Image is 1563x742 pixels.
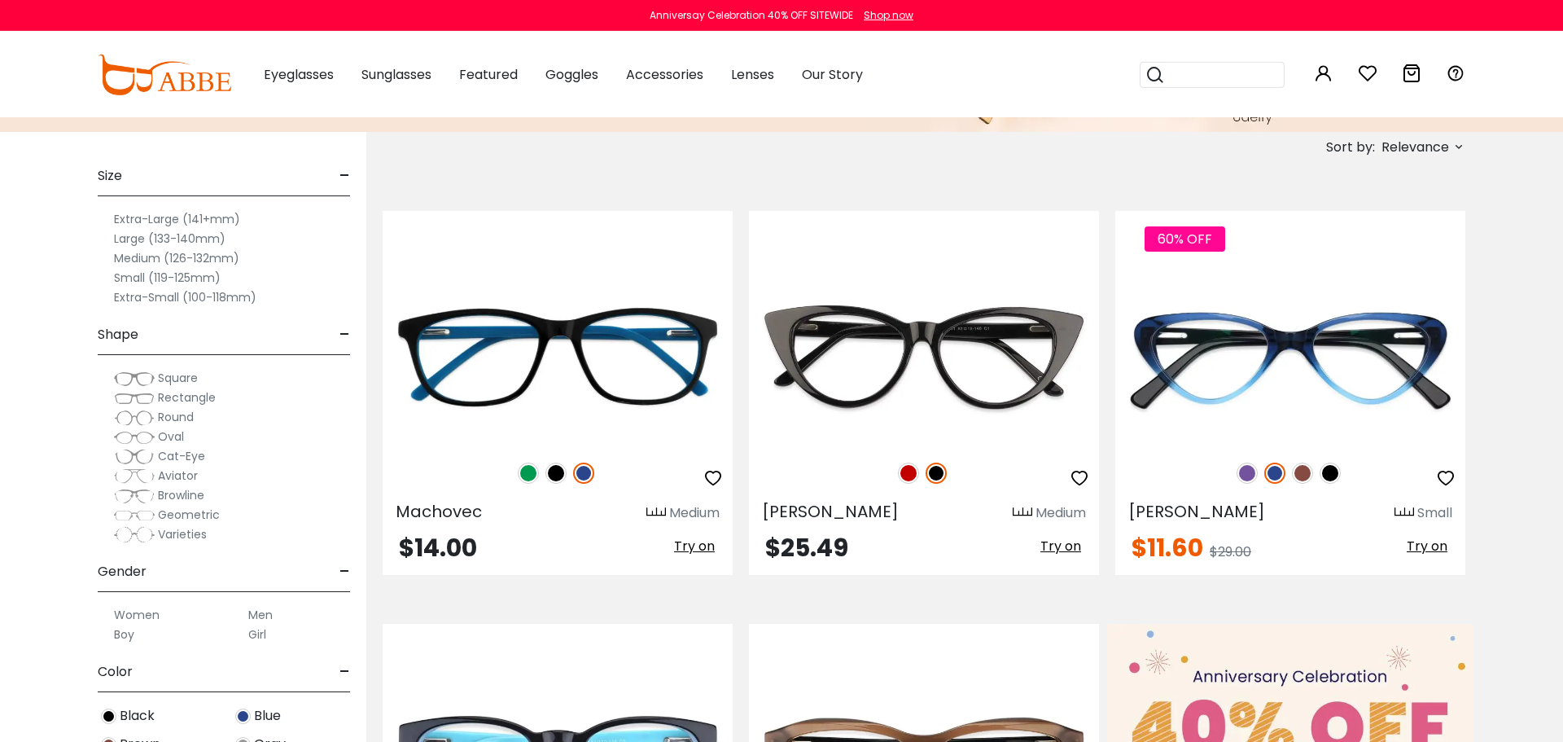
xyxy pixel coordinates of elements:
[98,55,231,95] img: abbeglasses.com
[669,536,720,557] button: Try on
[248,625,266,644] label: Girl
[158,389,216,406] span: Rectangle
[1035,536,1086,557] button: Try on
[120,706,155,726] span: Black
[339,156,350,195] span: -
[158,409,194,425] span: Round
[646,507,666,519] img: size ruler
[339,552,350,591] span: -
[339,315,350,354] span: -
[1326,138,1375,156] span: Sort by:
[254,706,281,726] span: Blue
[114,248,239,268] label: Medium (126-132mm)
[1145,226,1225,252] span: 60% OFF
[114,371,155,387] img: Square.png
[1407,537,1447,555] span: Try on
[98,552,147,591] span: Gender
[158,428,184,445] span: Oval
[98,315,138,354] span: Shape
[114,229,225,248] label: Large (133-140mm)
[114,605,160,625] label: Women
[235,709,251,724] img: Blue
[1394,507,1414,519] img: size ruler
[802,65,863,84] span: Our Story
[1115,270,1465,445] img: Blue Hannah - Acetate ,Universal Bridge Fit
[573,463,594,484] img: Blue
[674,537,715,555] span: Try on
[1237,463,1258,484] img: Purple
[518,463,539,484] img: Green
[114,625,134,644] label: Boy
[114,268,221,288] label: Small (119-125mm)
[114,390,155,406] img: Rectangle.png
[1292,463,1313,484] img: Brown
[626,65,703,84] span: Accessories
[459,65,518,84] span: Featured
[1035,503,1086,523] div: Medium
[1417,503,1452,523] div: Small
[1381,133,1449,162] span: Relevance
[114,429,155,446] img: Oval.png
[765,530,848,565] span: $25.49
[1264,463,1285,484] img: Blue
[383,270,733,445] img: Blue Machovec - Acetate ,Universal Bridge Fit
[158,448,205,464] span: Cat-Eye
[98,652,133,692] span: Color
[1013,507,1032,519] img: size ruler
[1320,463,1341,484] img: Black
[396,500,482,523] span: Machovec
[731,65,774,84] span: Lenses
[101,709,116,724] img: Black
[1132,530,1203,565] span: $11.60
[856,8,913,22] a: Shop now
[1402,536,1452,557] button: Try on
[1128,500,1265,523] span: [PERSON_NAME]
[114,410,155,426] img: Round.png
[114,507,155,524] img: Geometric.png
[114,526,155,543] img: Varieties.png
[926,463,947,484] img: Black
[248,605,273,625] label: Men
[114,449,155,465] img: Cat-Eye.png
[762,500,899,523] span: [PERSON_NAME]
[158,526,207,542] span: Varieties
[158,487,204,503] span: Browline
[399,530,477,565] span: $14.00
[158,468,198,484] span: Aviator
[361,65,431,84] span: Sunglasses
[98,156,122,195] span: Size
[1210,542,1251,561] span: $29.00
[650,8,853,23] div: Anniversay Celebration 40% OFF SITEWIDE
[158,370,198,386] span: Square
[114,288,256,307] label: Extra-Small (100-118mm)
[898,463,919,484] img: Red
[545,65,598,84] span: Goggles
[339,652,350,692] span: -
[114,468,155,485] img: Aviator.png
[864,8,913,23] div: Shop now
[158,507,220,523] span: Geometric
[264,65,334,84] span: Eyeglasses
[1040,537,1081,555] span: Try on
[114,488,155,504] img: Browline.png
[545,463,567,484] img: Black
[669,503,720,523] div: Medium
[749,270,1099,445] img: Black Nora - Acetate ,Universal Bridge Fit
[114,209,240,229] label: Extra-Large (141+mm)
